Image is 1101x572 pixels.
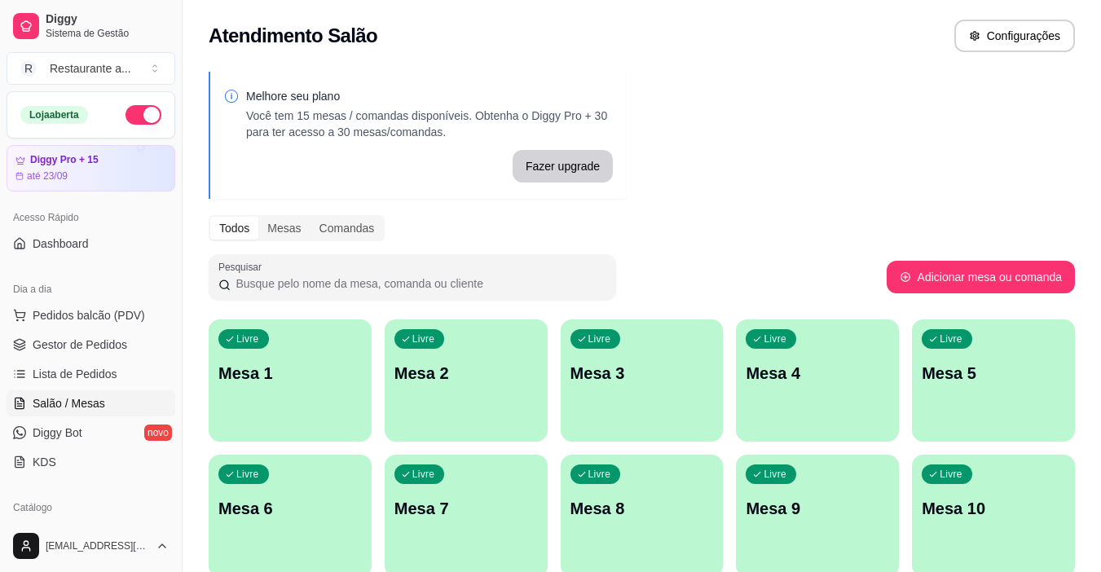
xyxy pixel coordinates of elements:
button: Select a team [7,52,175,85]
span: R [20,60,37,77]
h2: Atendimento Salão [209,23,377,49]
button: LivreMesa 3 [561,319,724,442]
div: Todos [210,217,258,240]
a: DiggySistema de Gestão [7,7,175,46]
span: [EMAIL_ADDRESS][DOMAIN_NAME] [46,539,149,552]
span: Gestor de Pedidos [33,337,127,353]
button: Configurações [954,20,1075,52]
span: Sistema de Gestão [46,27,169,40]
p: Livre [412,332,435,345]
span: KDS [33,454,56,470]
article: até 23/09 [27,169,68,183]
p: Livre [588,468,611,481]
button: Pedidos balcão (PDV) [7,302,175,328]
span: Diggy [46,12,169,27]
article: Diggy Pro + 15 [30,154,99,166]
button: LivreMesa 5 [912,319,1075,442]
span: Pedidos balcão (PDV) [33,307,145,323]
button: Fazer upgrade [513,150,613,183]
p: Livre [764,332,786,345]
p: Mesa 8 [570,497,714,520]
a: Diggy Botnovo [7,420,175,446]
a: Gestor de Pedidos [7,332,175,358]
p: Mesa 10 [922,497,1065,520]
a: Lista de Pedidos [7,361,175,387]
p: Mesa 1 [218,362,362,385]
span: Diggy Bot [33,425,82,441]
div: Acesso Rápido [7,205,175,231]
p: Livre [412,468,435,481]
p: Mesa 7 [394,497,538,520]
p: Livre [236,468,259,481]
div: Loja aberta [20,106,88,124]
p: Livre [588,332,611,345]
p: Mesa 6 [218,497,362,520]
button: Alterar Status [126,105,161,125]
p: Mesa 5 [922,362,1065,385]
button: Adicionar mesa ou comanda [887,261,1075,293]
button: [EMAIL_ADDRESS][DOMAIN_NAME] [7,526,175,565]
p: Mesa 2 [394,362,538,385]
a: KDS [7,449,175,475]
a: Salão / Mesas [7,390,175,416]
p: Melhore seu plano [246,88,613,104]
p: Livre [940,332,962,345]
div: Mesas [258,217,310,240]
button: LivreMesa 2 [385,319,548,442]
div: Restaurante a ... [50,60,131,77]
a: Diggy Pro + 15até 23/09 [7,145,175,191]
span: Salão / Mesas [33,395,105,411]
span: Dashboard [33,235,89,252]
div: Comandas [310,217,384,240]
a: Dashboard [7,231,175,257]
p: Livre [940,468,962,481]
div: Catálogo [7,495,175,521]
p: Mesa 4 [746,362,889,385]
p: Livre [236,332,259,345]
p: Mesa 3 [570,362,714,385]
button: LivreMesa 4 [736,319,899,442]
span: Lista de Pedidos [33,366,117,382]
p: Mesa 9 [746,497,889,520]
button: LivreMesa 1 [209,319,372,442]
label: Pesquisar [218,260,267,274]
p: Livre [764,468,786,481]
div: Dia a dia [7,276,175,302]
input: Pesquisar [231,275,606,292]
p: Você tem 15 mesas / comandas disponíveis. Obtenha o Diggy Pro + 30 para ter acesso a 30 mesas/com... [246,108,613,140]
